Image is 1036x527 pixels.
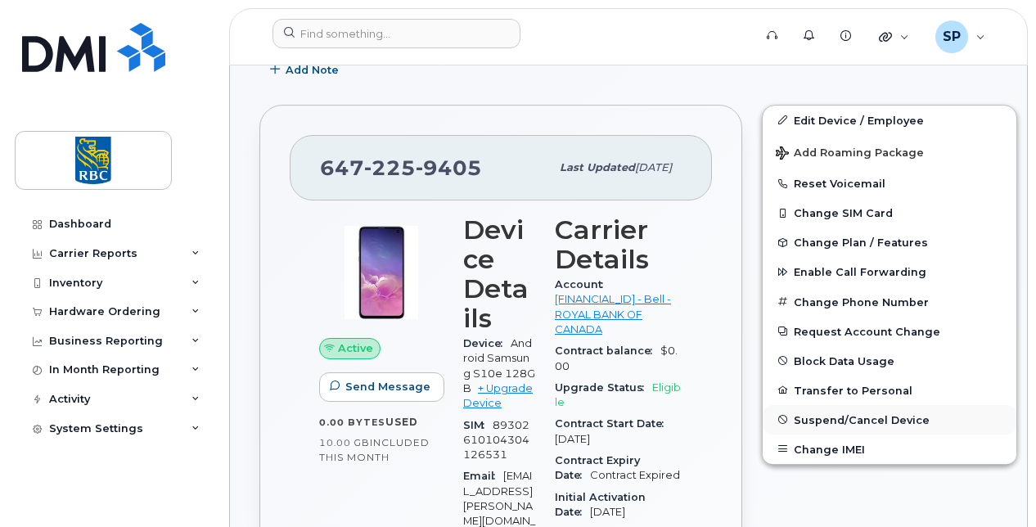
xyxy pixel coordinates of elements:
[560,161,635,173] span: Last updated
[794,266,926,278] span: Enable Call Forwarding
[924,20,997,53] div: Savan Patel
[555,454,640,481] span: Contract Expiry Date
[794,236,928,249] span: Change Plan / Features
[320,155,482,180] span: 647
[763,405,1016,435] button: Suspend/Cancel Device
[763,135,1016,169] button: Add Roaming Package
[319,417,385,428] span: 0.00 Bytes
[463,419,493,431] span: SIM
[259,56,353,85] button: Add Note
[463,337,511,349] span: Device
[555,433,590,445] span: [DATE]
[286,62,339,78] span: Add Note
[943,27,961,47] span: SP
[590,469,680,481] span: Contract Expired
[763,257,1016,286] button: Enable Call Forwarding
[319,436,430,463] span: included this month
[776,146,924,162] span: Add Roaming Package
[867,20,921,53] div: Quicklinks
[763,106,1016,135] a: Edit Device / Employee
[763,227,1016,257] button: Change Plan / Features
[763,376,1016,405] button: Transfer to Personal
[463,470,503,482] span: Email
[338,340,373,356] span: Active
[416,155,482,180] span: 9405
[635,161,672,173] span: [DATE]
[345,379,430,394] span: Send Message
[273,19,520,48] input: Find something...
[794,413,930,426] span: Suspend/Cancel Device
[463,382,533,409] a: + Upgrade Device
[319,372,444,402] button: Send Message
[364,155,416,180] span: 225
[463,337,535,394] span: Android Samsung S10e 128GB
[463,215,535,333] h3: Device Details
[590,506,625,518] span: [DATE]
[555,345,678,372] span: $0.00
[555,278,611,291] span: Account
[332,223,430,322] img: image20231002-3703462-1pisyi.jpeg
[319,437,370,448] span: 10.00 GB
[555,345,660,357] span: Contract balance
[555,417,672,430] span: Contract Start Date
[385,416,418,428] span: used
[763,317,1016,346] button: Request Account Change
[763,346,1016,376] button: Block Data Usage
[555,215,682,274] h3: Carrier Details
[555,491,646,518] span: Initial Activation Date
[763,169,1016,198] button: Reset Voicemail
[763,198,1016,227] button: Change SIM Card
[463,419,529,462] span: 89302610104304126531
[555,381,652,394] span: Upgrade Status
[763,435,1016,464] button: Change IMEI
[763,287,1016,317] button: Change Phone Number
[555,293,671,336] a: [FINANCIAL_ID] - Bell - ROYAL BANK OF CANADA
